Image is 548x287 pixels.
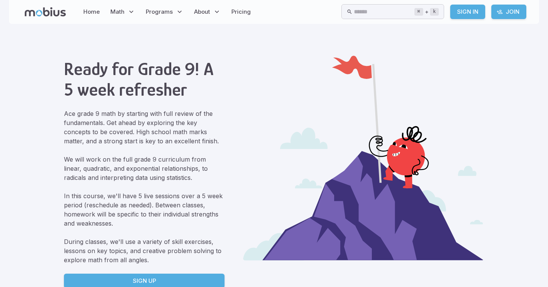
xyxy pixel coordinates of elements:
div: + [414,7,439,16]
a: Pricing [229,3,253,21]
span: About [194,8,210,16]
kbd: ⌘ [414,8,423,16]
p: During classes, we'll use a variety of skill exercises, lessons on key topics, and creative probl... [64,237,225,265]
a: Home [81,3,102,21]
p: In this course, we'll have 5 live sessions over a 5 week period (reschedule as needed). Between c... [64,191,225,228]
p: We will work on the full grade 9 curriculum from linear, quadratic, and exponential relationships... [64,155,225,182]
a: Join [491,5,526,19]
p: Ace grade 9 math by starting with full review of the fundamentals. Get ahead by exploring the key... [64,109,225,146]
a: Sign In [450,5,485,19]
span: Programs [146,8,173,16]
h2: Ready for Grade 9! A 5 week refresher [64,59,225,100]
img: Ready for Grade 9! A 5 week refresher [243,56,484,261]
span: Math [110,8,124,16]
kbd: k [430,8,439,16]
